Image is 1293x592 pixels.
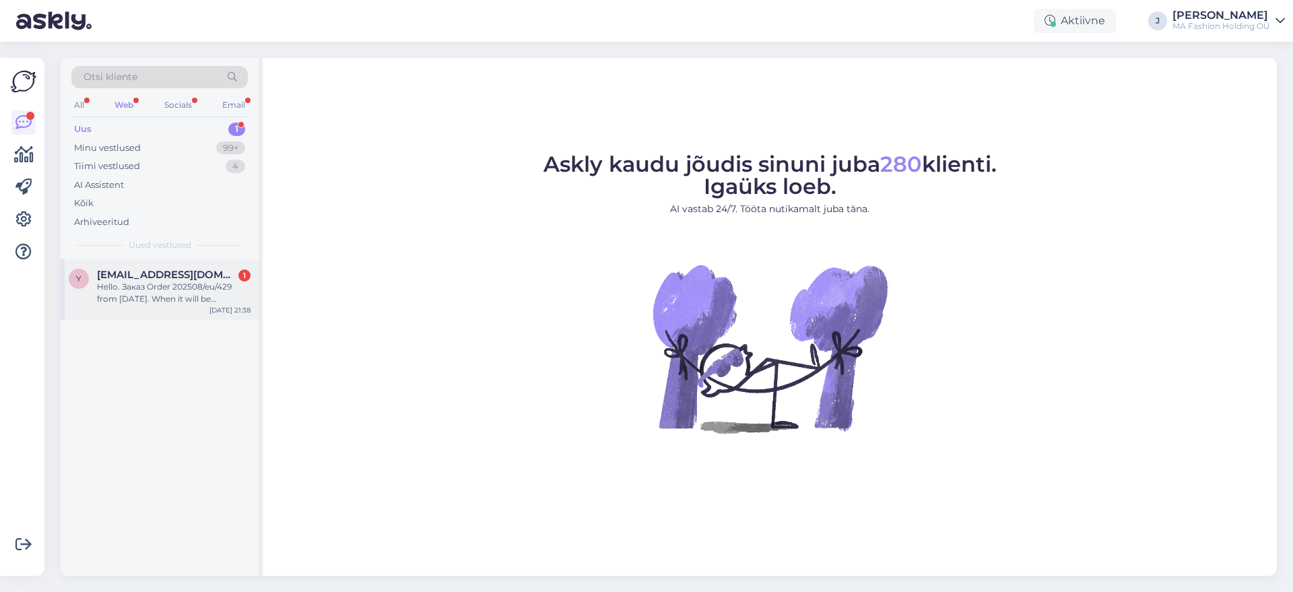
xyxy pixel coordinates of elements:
[162,96,195,114] div: Socials
[112,96,136,114] div: Web
[74,123,92,136] div: Uus
[1172,10,1285,32] a: [PERSON_NAME]MA Fashion Holding OÜ
[209,305,251,315] div: [DATE] 21:38
[226,160,245,173] div: 4
[76,273,81,284] span: y
[74,216,129,229] div: Arhiveeritud
[1148,11,1167,30] div: J
[543,151,997,199] span: Askly kaudu jõudis sinuni juba klienti. Igaüks loeb.
[228,123,245,136] div: 1
[216,141,245,155] div: 99+
[880,151,922,177] span: 280
[11,69,36,94] img: Askly Logo
[1172,10,1270,21] div: [PERSON_NAME]
[543,202,997,216] p: AI vastab 24/7. Tööta nutikamalt juba täna.
[74,141,141,155] div: Minu vestlused
[74,197,94,210] div: Kõik
[74,160,140,173] div: Tiimi vestlused
[238,269,251,282] div: 1
[649,227,891,469] img: No Chat active
[97,269,237,281] span: yulia.ibragimova84@gmail.com
[129,239,191,251] span: Uued vestlused
[220,96,248,114] div: Email
[1034,9,1116,33] div: Aktiivne
[97,281,251,305] div: Hello. Заказ Order 202508/eu/429 from [DATE]. When it will be delivered?
[74,178,124,192] div: AI Assistent
[1172,21,1270,32] div: MA Fashion Holding OÜ
[71,96,87,114] div: All
[84,70,137,84] span: Otsi kliente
